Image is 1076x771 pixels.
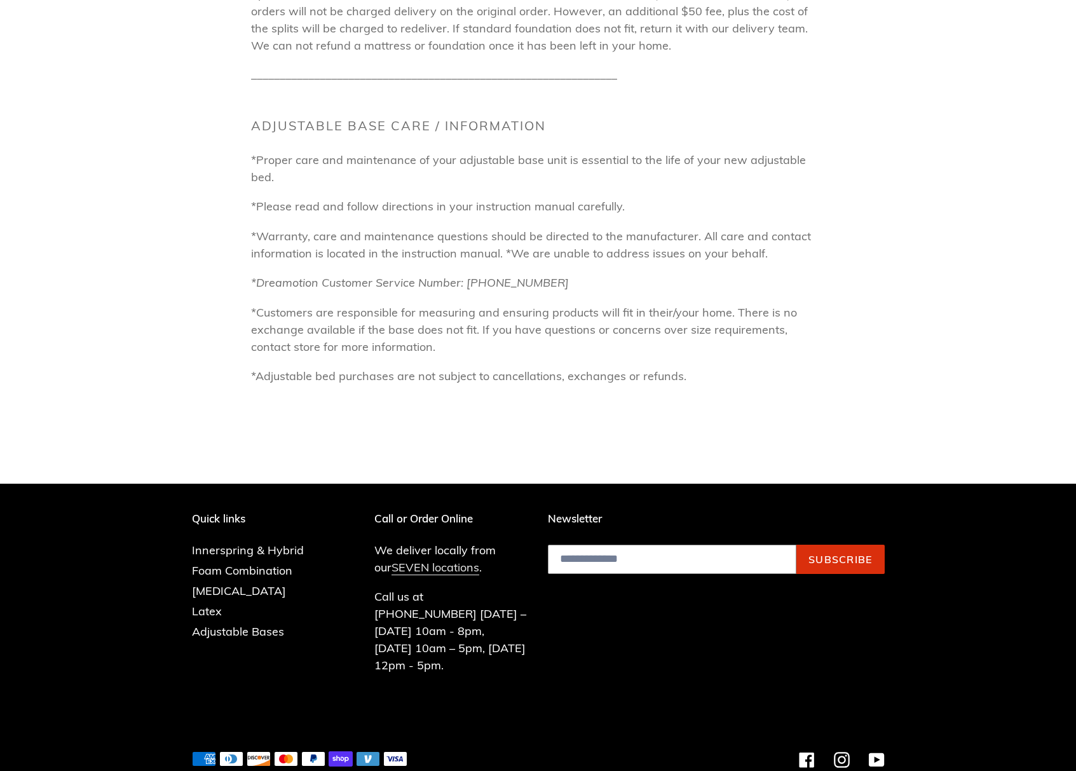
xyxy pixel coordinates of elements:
span: *Dreamotion Customer Service Number: [PHONE_NUMBER] [251,275,569,290]
input: Email address [548,545,796,574]
p: Quick links [192,512,323,525]
a: SEVEN locations [392,560,479,575]
span: *Adjustable bed purchases are not subject to cancellations, exchanges or refunds. [251,369,686,383]
p: Call us at [PHONE_NUMBER] [DATE] – [DATE] 10am - 8pm, [DATE] 10am – 5pm, [DATE] 12pm - 5pm. [374,588,529,674]
span: *Warranty, care and maintenance questions should be directed to the manufacturer. All care and co... [251,229,811,261]
span: ________________________________________________________________ [251,67,617,82]
p: Newsletter [548,512,885,525]
a: [MEDICAL_DATA] [192,583,286,598]
span: *Proper care and maintenance of your adjustable base unit is essential to the life of your new ad... [251,153,806,184]
span: Adjustable Base Care / Information [251,118,546,133]
a: Adjustable Bases [192,624,284,639]
a: Innerspring & Hybrid [192,543,304,557]
p: Call or Order Online [374,512,529,525]
span: Subscribe [808,553,873,566]
p: We deliver locally from our . [374,542,529,576]
span: *Please read and follow directions in your instruction manual carefully. [251,199,625,214]
button: Subscribe [796,545,885,574]
a: Latex [192,604,222,618]
span: *Customers are responsible for measuring and ensuring products will fit in their/your home. There... [251,305,797,354]
a: Foam Combination [192,563,292,578]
